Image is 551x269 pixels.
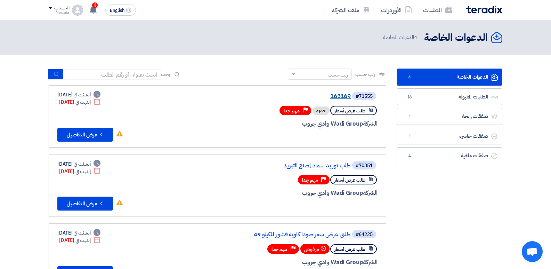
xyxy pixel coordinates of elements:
[363,189,378,197] span: الشركة
[57,197,113,211] button: عرض التفاصيل
[405,133,414,140] span: 1
[334,246,365,253] span: طلب عرض أسعار
[397,108,502,125] a: صفقات رابحة1
[302,177,318,183] span: مهم جدا
[75,168,90,175] span: إنتهت في
[334,177,365,183] span: طلب عرض أسعار
[356,232,373,237] div: #64225
[397,88,502,105] a: الطلبات المقبولة16
[74,160,90,168] span: أنشئت في
[424,31,488,45] h2: الدعوات الخاصة
[59,237,100,244] div: [DATE]
[64,69,161,80] input: ابحث بعنوان أو رقم الطلب
[405,113,414,120] span: 1
[210,119,378,128] div: Wadi Group وادي جروب
[72,5,83,16] img: profile_test.png
[59,98,100,106] div: [DATE]
[405,74,414,81] span: 4
[210,189,378,198] div: Wadi Group وادي جروب
[334,108,365,114] span: طلب عرض أسعار
[74,229,90,237] span: أنشئت في
[92,2,98,8] span: 3
[284,108,300,114] span: مهم جدا
[405,152,414,159] span: 4
[105,5,136,16] button: English
[212,163,351,169] a: طلب توريد سماد لمصنع التبريد
[212,93,351,100] a: 165169
[397,69,502,86] a: الدعوات الخاصة4
[466,6,502,14] img: Teradix logo
[414,33,417,41] span: 4
[110,8,124,13] span: English
[54,5,69,11] div: الحساب
[363,119,378,128] span: الشركة
[57,229,100,237] div: [DATE]
[272,246,287,253] span: مهم جدا
[328,71,348,79] div: رتب حسب
[75,237,90,244] span: إنتهت في
[355,71,375,78] span: رتب حسب
[418,2,458,18] a: الطلبات
[313,106,330,115] div: جديد
[397,128,502,145] a: صفقات خاسرة1
[356,94,373,99] div: #71555
[75,98,90,106] span: إنتهت في
[363,258,378,267] span: الشركة
[161,71,170,78] span: بحث
[57,160,100,168] div: [DATE]
[356,163,373,168] div: #70351
[74,91,90,98] span: أنشئت في
[57,128,113,142] button: عرض التفاصيل
[300,244,330,254] div: مرفوض
[383,33,419,41] span: الدعوات الخاصة
[212,231,351,238] a: طلبى عرض سعر صودا كاويه قشور للكيلو 49
[522,241,543,262] div: Open chat
[49,11,69,15] div: Mostafa
[405,94,414,101] span: 16
[210,258,378,267] div: Wadi Group وادي جروب
[326,2,375,18] a: ملف الشركة
[397,147,502,164] a: صفقات ملغية4
[57,91,100,98] div: [DATE]
[375,2,418,18] a: الأوردرات
[59,168,100,175] div: [DATE]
